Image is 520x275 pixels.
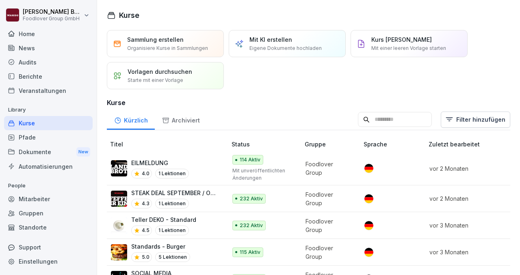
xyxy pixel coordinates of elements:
[131,189,219,197] p: STEAK DEAL SEPTEMBER / OKTOBER
[107,98,510,107] h3: Kurse
[155,226,189,235] p: 1 Lektionen
[142,200,149,207] p: 4.3
[305,217,351,234] p: Foodlover Group
[155,199,189,208] p: 1 Lektionen
[131,242,190,251] p: Standards - Burger
[364,194,373,203] img: de.svg
[371,45,446,52] p: Mit einer leeren Vorlage starten
[4,103,93,116] p: Library
[23,9,82,15] p: [PERSON_NAME] Berger
[4,240,93,254] div: Support
[429,164,512,173] p: vor 2 Monaten
[305,190,351,207] p: Foodlover Group
[142,227,149,234] p: 4.5
[127,45,208,52] p: Organisiere Kurse in Sammlungen
[429,221,512,230] p: vor 3 Monaten
[364,140,425,148] p: Sprache
[111,160,127,176] img: tue1jkp2u4qow5h7u47aqygu.png
[4,27,93,41] a: Home
[119,10,139,21] h1: Kurse
[4,206,93,220] a: Gruppen
[364,164,373,173] img: de.svg
[155,109,207,130] a: Archiviert
[249,45,322,52] p: Eigene Dokumente hochladen
[128,77,183,84] p: Starte mit einer Vorlage
[364,248,373,257] img: de.svg
[4,144,93,159] div: Dokumente
[131,215,196,224] p: Teller DEKO - Standard
[364,221,373,230] img: de.svg
[441,112,510,128] button: Filter hinzufügen
[142,170,149,177] p: 4.0
[4,55,93,69] a: Audits
[4,41,93,55] a: News
[4,130,93,144] a: Pfade
[142,254,149,261] p: 5.0
[429,248,512,256] p: vor 3 Monaten
[240,222,263,229] p: 232 Aktiv
[111,217,127,234] img: avsc1bqn7s7hsnavf0tgslje.png
[4,116,93,130] a: Kurse
[305,140,360,148] p: Gruppe
[4,144,93,159] a: DokumenteNew
[4,179,93,192] p: People
[371,35,432,44] p: Kurs [PERSON_NAME]
[4,159,93,174] a: Automatisierungen
[110,140,228,148] p: Titel
[249,35,292,44] p: Mit KI erstellen
[76,147,90,157] div: New
[107,109,155,130] a: Kürzlich
[240,249,260,256] p: 115 Aktiv
[23,16,82,21] p: Foodlover Group GmbH
[127,35,184,44] p: Sammlung erstellen
[4,69,93,84] a: Berichte
[240,156,260,163] p: 114 Aktiv
[111,191,127,207] img: g8ydlf29nqmeddxqdnw5kwue.png
[305,244,351,261] p: Foodlover Group
[131,159,189,167] p: EILMELDUNG
[4,254,93,269] a: Einstellungen
[305,160,351,177] p: Foodlover Group
[240,195,263,202] p: 232 Aktiv
[111,244,127,260] img: aaupms049m0z6vz0e6fy85f7.png
[232,140,301,148] p: Status
[155,252,190,262] p: 5 Lektionen
[4,192,93,206] a: Mitarbeiter
[128,67,192,76] p: Vorlagen durchsuchen
[4,84,93,98] a: Veranstaltungen
[4,220,93,234] a: Standorte
[155,169,189,178] p: 1 Lektionen
[429,194,512,203] p: vor 2 Monaten
[232,167,292,182] p: Mit unveröffentlichten Änderungen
